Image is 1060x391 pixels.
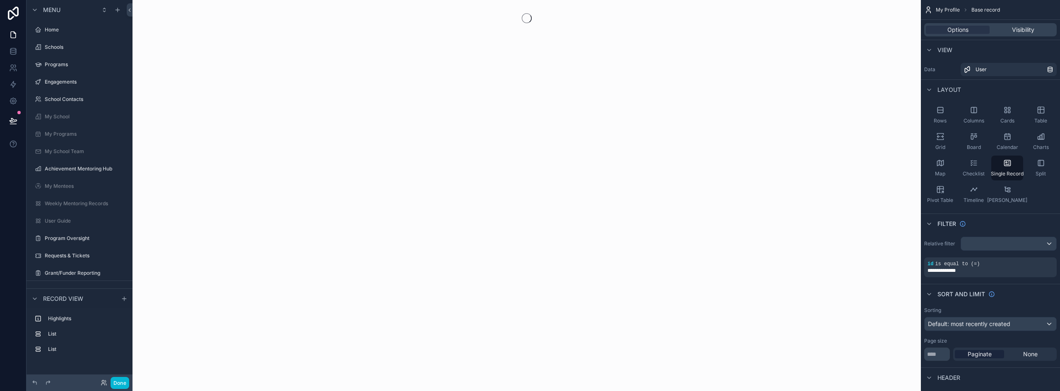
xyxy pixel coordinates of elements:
label: Programs [45,61,126,68]
span: Paginate [968,350,992,358]
button: Grid [924,129,956,154]
a: My School [31,110,128,123]
span: Grid [935,144,945,151]
button: Map [924,156,956,180]
label: Program Oversight [45,235,126,242]
span: Columns [964,118,984,124]
span: View [937,46,952,54]
a: Programs [31,58,128,71]
label: Sorting [924,307,941,314]
span: is equal to (=) [935,261,980,267]
span: Checklist [963,170,985,177]
label: Achievement Mentoring Hub [45,166,126,172]
label: Schools [45,44,126,50]
label: Page size [924,338,947,344]
button: Split [1025,156,1057,180]
label: My School Team [45,148,126,155]
a: Engagements [31,75,128,89]
span: Split [1036,170,1046,177]
button: [PERSON_NAME] [991,182,1023,207]
a: Weekly Mentoring Records [31,197,128,210]
span: Record view [43,295,83,303]
span: My Profile [936,7,960,13]
span: None [1023,350,1038,358]
span: Visibility [1012,26,1034,34]
span: Layout [937,86,961,94]
label: User Guide [45,218,126,224]
span: Default: most recently created [928,320,1010,327]
span: id [927,261,933,267]
button: Calendar [991,129,1023,154]
button: Rows [924,103,956,127]
label: List [48,331,124,337]
label: Requests & Tickets [45,252,126,259]
span: Map [935,170,945,177]
a: Home [31,23,128,36]
span: [PERSON_NAME] [987,197,1027,204]
button: Single Record [991,156,1023,180]
label: School Contacts [45,96,126,103]
a: Program Oversight [31,232,128,245]
a: User [961,63,1057,76]
a: Achievement Mentoring Hub [31,162,128,175]
button: Table [1025,103,1057,127]
button: Board [958,129,990,154]
a: My School Team [31,145,128,158]
span: Table [1034,118,1047,124]
span: Charts [1033,144,1049,151]
a: Grant/Funder Reporting [31,266,128,280]
button: Cards [991,103,1023,127]
span: Sort And Limit [937,290,985,298]
button: Done [111,377,129,389]
span: Header [937,374,960,382]
span: Cards [1000,118,1014,124]
a: Requests & Tickets [31,249,128,262]
label: My Mentees [45,183,126,190]
label: My School [45,113,126,120]
span: Filter [937,220,956,228]
span: Pivot Table [927,197,953,204]
a: Schools [31,41,128,54]
span: User [976,66,987,73]
div: scrollable content [26,308,132,364]
button: Default: most recently created [924,317,1057,331]
label: Data [924,66,957,73]
a: User Guide [31,214,128,228]
span: Options [947,26,968,34]
span: Rows [934,118,947,124]
label: Relative filter [924,240,957,247]
span: Calendar [997,144,1018,151]
span: Menu [43,6,60,14]
label: Grant/Funder Reporting [45,270,126,276]
a: My Programs [31,127,128,141]
span: Board [967,144,981,151]
a: My Mentees [31,180,128,193]
button: Checklist [958,156,990,180]
label: Highlights [48,315,124,322]
label: Home [45,26,126,33]
button: Timeline [958,182,990,207]
label: My Programs [45,131,126,137]
label: Weekly Mentoring Records [45,200,126,207]
span: Hidden pages [43,287,85,295]
button: Pivot Table [924,182,956,207]
span: Timeline [964,197,984,204]
button: Charts [1025,129,1057,154]
a: School Contacts [31,93,128,106]
span: Single Record [991,170,1024,177]
button: Columns [958,103,990,127]
span: Base record [971,7,1000,13]
label: Engagements [45,79,126,85]
label: List [48,346,124,353]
